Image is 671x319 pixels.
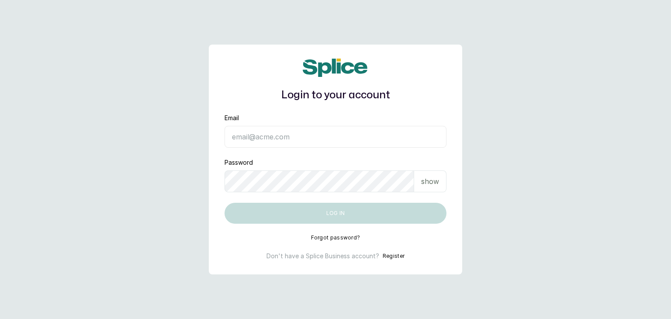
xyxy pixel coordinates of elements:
[225,203,446,224] button: Log in
[311,234,360,241] button: Forgot password?
[225,126,446,148] input: email@acme.com
[225,87,446,103] h1: Login to your account
[383,252,405,260] button: Register
[421,176,439,187] p: show
[225,158,253,167] label: Password
[225,114,239,122] label: Email
[266,252,379,260] p: Don't have a Splice Business account?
